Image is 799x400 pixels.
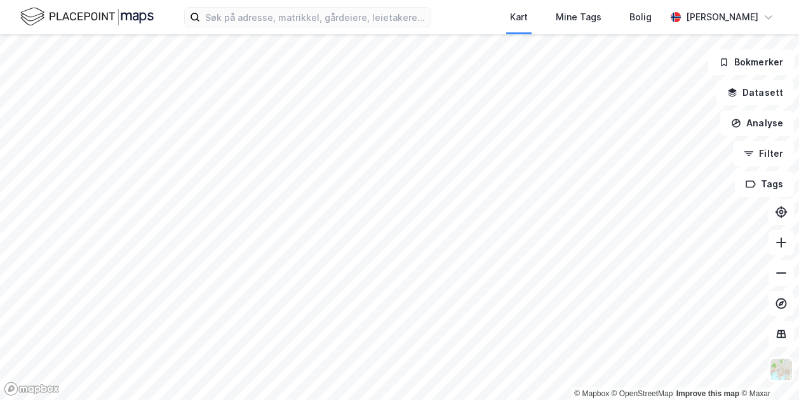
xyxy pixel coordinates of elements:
[629,10,652,25] div: Bolig
[556,10,601,25] div: Mine Tags
[200,8,431,27] input: Søk på adresse, matrikkel, gårdeiere, leietakere eller personer
[686,10,758,25] div: [PERSON_NAME]
[20,6,154,28] img: logo.f888ab2527a4732fd821a326f86c7f29.svg
[510,10,528,25] div: Kart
